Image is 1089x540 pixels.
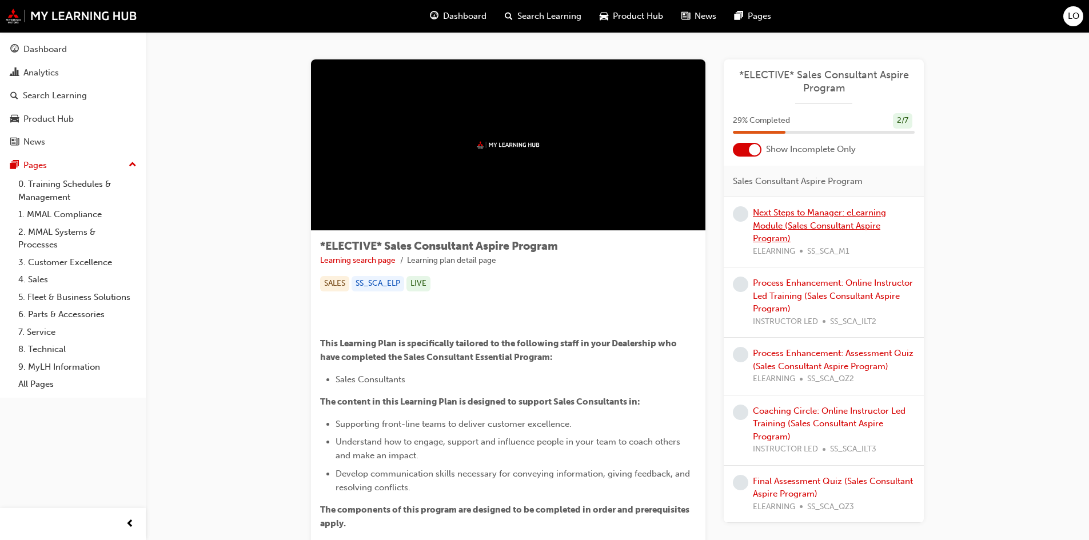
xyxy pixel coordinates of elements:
button: Pages [5,155,141,176]
span: Show Incomplete Only [766,143,856,156]
a: news-iconNews [672,5,725,28]
a: All Pages [14,375,141,393]
div: News [23,135,45,149]
span: guage-icon [430,9,438,23]
img: mmal [477,141,540,149]
span: The content in this Learning Plan is designed to support Sales Consultants in: [320,397,640,407]
span: chart-icon [10,68,19,78]
span: ELEARNING [753,501,795,514]
span: SS_SCA_M1 [807,245,849,258]
a: Coaching Circle: Online Instructor Led Training (Sales Consultant Aspire Program) [753,406,905,442]
span: *ELECTIVE* Sales Consultant Aspire Program [320,239,558,253]
span: SS_SCA_ILT3 [830,443,876,456]
span: up-icon [129,158,137,173]
span: pages-icon [735,9,743,23]
span: Product Hub [613,10,663,23]
span: car-icon [10,114,19,125]
a: 3. Customer Excellence [14,254,141,271]
a: 5. Fleet & Business Solutions [14,289,141,306]
a: pages-iconPages [725,5,780,28]
div: LIVE [406,276,430,291]
span: news-icon [681,9,690,23]
a: Next Steps to Manager: eLearning Module (Sales Consultant Aspire Program) [753,207,886,243]
div: SALES [320,276,349,291]
span: 29 % Completed [733,114,790,127]
img: mmal [6,9,137,23]
span: news-icon [10,137,19,147]
span: The components of this program are designed to be completed in order and prerequisites apply. [320,505,691,529]
li: Learning plan detail page [407,254,496,267]
div: Dashboard [23,43,67,56]
span: This Learning Plan is specifically tailored to the following staff in your Dealership who have co... [320,338,679,362]
a: Analytics [5,62,141,83]
span: learningRecordVerb_NONE-icon [733,475,748,490]
span: Supporting front-line teams to deliver customer excellence. [336,419,572,429]
span: car-icon [600,9,608,23]
span: Pages [748,10,771,23]
span: INSTRUCTOR LED [753,315,818,329]
a: Process Enhancement: Online Instructor Led Training (Sales Consultant Aspire Program) [753,278,913,314]
a: Learning search page [320,255,396,265]
a: News [5,131,141,153]
a: 6. Parts & Accessories [14,306,141,323]
a: 0. Training Schedules & Management [14,175,141,206]
a: Search Learning [5,85,141,106]
a: *ELECTIVE* Sales Consultant Aspire Program [733,69,915,94]
a: 4. Sales [14,271,141,289]
div: Analytics [23,66,59,79]
span: News [695,10,716,23]
button: LO [1063,6,1083,26]
a: 9. MyLH Information [14,358,141,376]
button: DashboardAnalyticsSearch LearningProduct HubNews [5,37,141,155]
span: Search Learning [517,10,581,23]
span: Understand how to engage, support and influence people in your team to coach others and make an i... [336,437,683,461]
span: pages-icon [10,161,19,171]
a: 1. MMAL Compliance [14,206,141,223]
a: guage-iconDashboard [421,5,496,28]
span: ELEARNING [753,373,795,386]
span: ELEARNING [753,245,795,258]
a: Process Enhancement: Assessment Quiz (Sales Consultant Aspire Program) [753,348,914,371]
a: search-iconSearch Learning [496,5,591,28]
span: learningRecordVerb_NONE-icon [733,405,748,420]
span: Sales Consultants [336,374,405,385]
span: prev-icon [126,517,134,531]
span: LO [1068,10,1079,23]
div: 2 / 7 [893,113,912,129]
span: learningRecordVerb_NONE-icon [733,206,748,222]
a: Final Assessment Quiz (Sales Consultant Aspire Program) [753,476,913,499]
span: search-icon [10,91,18,101]
span: search-icon [505,9,513,23]
a: Product Hub [5,109,141,130]
div: Product Hub [23,113,74,126]
a: 7. Service [14,323,141,341]
span: SS_SCA_QZ3 [807,501,854,514]
a: 2. MMAL Systems & Processes [14,223,141,254]
span: learningRecordVerb_NONE-icon [733,277,748,292]
a: Dashboard [5,39,141,60]
div: Pages [23,159,47,172]
a: car-iconProduct Hub [591,5,672,28]
span: Develop communication skills necessary for conveying information, giving feedback, and resolving ... [336,469,692,493]
span: Dashboard [443,10,486,23]
span: Sales Consultant Aspire Program [733,175,863,188]
span: SS_SCA_QZ2 [807,373,854,386]
span: SS_SCA_ILT2 [830,315,876,329]
span: INSTRUCTOR LED [753,443,818,456]
a: 8. Technical [14,341,141,358]
div: Search Learning [23,89,87,102]
div: SS_SCA_ELP [352,276,404,291]
span: guage-icon [10,45,19,55]
span: learningRecordVerb_NONE-icon [733,347,748,362]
